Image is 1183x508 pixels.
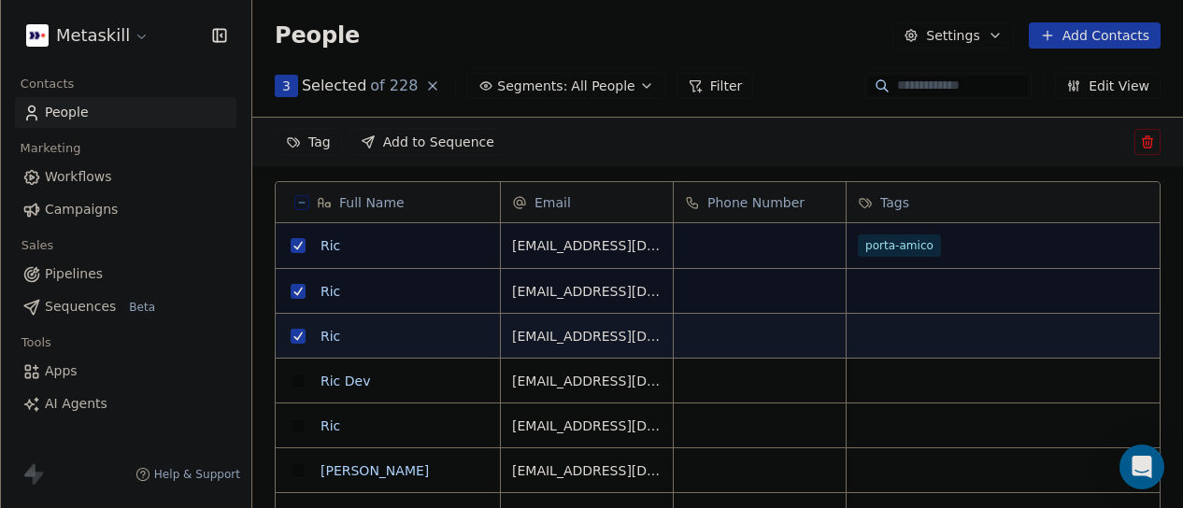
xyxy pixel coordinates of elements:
span: 3 [282,77,291,95]
span: All People [571,77,634,96]
span: Phone Number [707,193,805,212]
span: Marketing [12,134,89,162]
a: Help & Support [135,467,240,482]
a: Ric [321,238,340,253]
span: [EMAIL_ADDRESS][DOMAIN_NAME] [512,416,662,435]
span: [EMAIL_ADDRESS][DOMAIN_NAME] [512,372,662,390]
span: Help & Support [154,467,240,482]
a: Campaigns [15,194,236,225]
div: Email [501,182,673,222]
a: People [15,97,236,128]
a: AI Agents [15,388,236,419]
a: Apps [15,356,236,387]
button: Filter [677,73,754,99]
span: Sales [13,232,62,260]
span: Email [534,193,571,212]
span: [EMAIL_ADDRESS][DOMAIN_NAME] [512,236,662,255]
button: Add Contacts [1029,22,1161,49]
span: People [45,103,89,122]
span: Contacts [12,70,82,98]
a: Ric Dev [321,374,370,388]
span: Pipelines [45,264,103,284]
button: Tag [275,129,342,155]
img: AVATAR%20METASKILL%20-%20Colori%20Positivo.png [26,24,49,47]
span: AI Agents [45,394,107,414]
div: Full Name [276,182,500,222]
button: Metaskill [22,20,153,51]
span: Metaskill [56,23,130,48]
button: Add to Sequence [349,129,506,155]
a: Ric [321,284,340,299]
span: Add to Sequence [383,133,494,151]
span: Tags [880,193,909,212]
a: [PERSON_NAME] [321,463,429,478]
span: Beta [123,298,161,317]
span: Selected [302,75,366,97]
span: of 228 [370,75,418,97]
span: People [275,21,360,49]
div: Open Intercom Messenger [1119,444,1164,489]
span: Tag [308,133,331,151]
span: Segments: [497,77,567,96]
a: Ric [321,329,340,344]
a: Workflows [15,162,236,192]
a: Pipelines [15,259,236,289]
span: [EMAIL_ADDRESS][DOMAIN_NAME] [512,327,662,346]
span: Tools [13,329,59,357]
span: Sequences [45,297,116,317]
button: Settings [892,22,1013,49]
span: Apps [45,361,78,381]
span: Full Name [339,193,405,212]
span: Campaigns [45,200,118,219]
div: Phone Number [674,182,846,222]
a: SequencesBeta [15,291,236,322]
button: Edit View [1055,73,1161,99]
a: Ric [321,418,340,433]
span: porta-amico [858,234,941,257]
button: 3 [275,75,298,97]
span: [EMAIL_ADDRESS][DOMAIN_NAME] [512,461,662,480]
span: Workflows [45,167,112,187]
span: [EMAIL_ADDRESS][DOMAIN_NAME] [512,282,662,301]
